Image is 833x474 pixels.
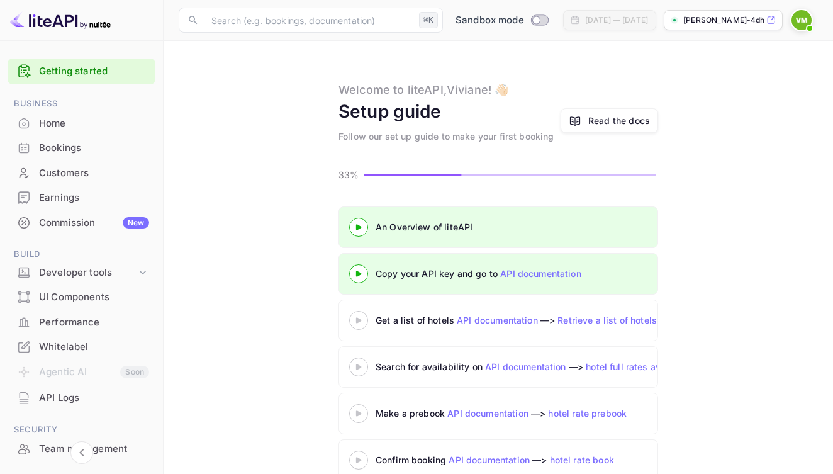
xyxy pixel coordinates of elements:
[500,268,581,279] a: API documentation
[123,217,149,229] div: New
[8,247,155,261] span: Build
[39,216,149,230] div: Commission
[376,313,690,327] div: Get a list of hotels —>
[683,14,764,26] p: [PERSON_NAME]-4dh8n...
[8,285,155,308] a: UI Components
[376,267,690,280] div: Copy your API key and go to
[457,315,538,325] a: API documentation
[8,211,155,234] a: CommissionNew
[376,360,816,373] div: Search for availability on —>
[8,262,155,284] div: Developer tools
[376,220,690,234] div: An Overview of liteAPI
[8,386,155,409] a: API Logs
[8,335,155,358] a: Whitelabel
[39,64,149,79] a: Getting started
[39,266,137,280] div: Developer tools
[204,8,414,33] input: Search (e.g. bookings, documentation)
[8,59,155,84] div: Getting started
[8,335,155,359] div: Whitelabel
[8,310,155,334] a: Performance
[8,310,155,335] div: Performance
[456,13,524,28] span: Sandbox mode
[450,13,553,28] div: Switch to Production mode
[8,211,155,235] div: CommissionNew
[338,168,361,181] p: 33%
[8,186,155,209] a: Earnings
[8,97,155,111] span: Business
[449,454,530,465] a: API documentation
[561,108,658,133] a: Read the docs
[70,441,93,464] button: Collapse navigation
[8,136,155,161] div: Bookings
[39,116,149,131] div: Home
[8,437,155,461] div: Team management
[8,111,155,135] a: Home
[39,191,149,205] div: Earnings
[39,141,149,155] div: Bookings
[8,423,155,437] span: Security
[548,408,627,419] a: hotel rate prebook
[8,285,155,310] div: UI Components
[10,10,111,30] img: LiteAPI logo
[376,407,690,420] div: Make a prebook —>
[39,391,149,405] div: API Logs
[447,408,528,419] a: API documentation
[8,161,155,186] div: Customers
[39,166,149,181] div: Customers
[586,361,698,372] a: hotel full rates availability
[39,315,149,330] div: Performance
[8,111,155,136] div: Home
[485,361,566,372] a: API documentation
[39,340,149,354] div: Whitelabel
[39,442,149,456] div: Team management
[557,315,657,325] a: Retrieve a list of hotels
[419,12,438,28] div: ⌘K
[588,114,650,127] a: Read the docs
[8,161,155,184] a: Customers
[8,437,155,460] a: Team management
[8,386,155,410] div: API Logs
[338,130,554,143] div: Follow our set up guide to make your first booking
[791,10,812,30] img: Viviane Mendonca
[585,14,648,26] div: [DATE] — [DATE]
[8,136,155,159] a: Bookings
[8,186,155,210] div: Earnings
[338,98,442,125] div: Setup guide
[376,453,690,466] div: Confirm booking —>
[39,290,149,305] div: UI Components
[338,81,508,98] div: Welcome to liteAPI, Viviane ! 👋🏻
[550,454,614,465] a: hotel rate book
